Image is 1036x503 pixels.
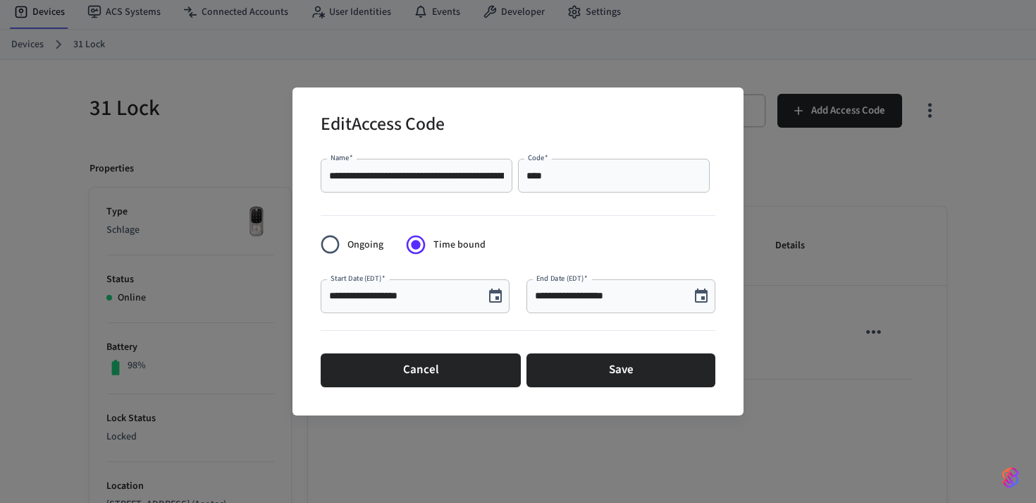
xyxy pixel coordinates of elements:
h2: Edit Access Code [321,104,445,147]
button: Choose date, selected date is Aug 26, 2025 [687,282,715,310]
button: Save [526,353,715,387]
button: Choose date, selected date is Aug 21, 2025 [481,282,510,310]
span: Time bound [433,238,486,253]
label: End Date (EDT) [536,273,587,284]
img: SeamLogoGradient.69752ec5.svg [1002,466,1019,489]
label: Code [528,152,548,163]
label: Start Date (EDT) [331,273,385,284]
label: Name [331,152,353,163]
button: Cancel [321,353,521,387]
span: Ongoing [347,238,383,253]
